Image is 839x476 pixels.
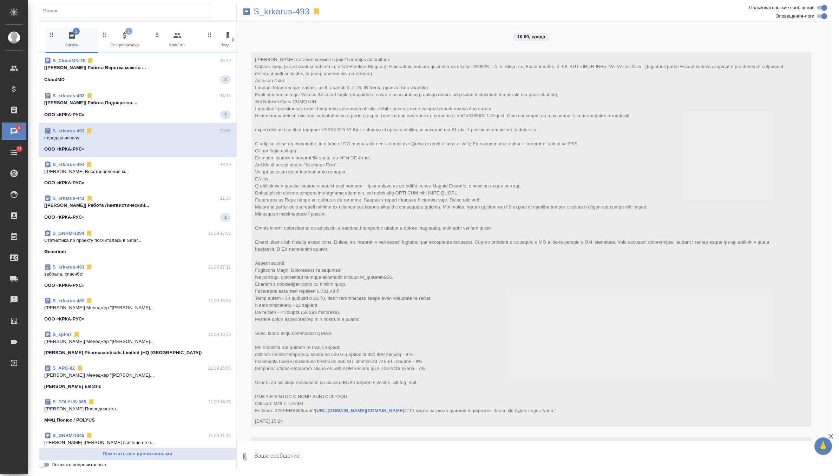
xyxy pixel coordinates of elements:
[43,6,210,16] input: Поиск
[53,365,75,371] a: S_APC-82
[39,448,236,460] button: Пометить все прочитанными
[814,437,832,455] button: 🙏
[44,338,231,345] p: [[PERSON_NAME]] Менеджер "[PERSON_NAME]...
[86,195,93,202] svg: Отписаться
[53,231,84,236] a: S_GNRM-1294
[101,31,148,48] span: Спецификации
[125,28,132,35] span: 1
[42,450,232,458] span: Пометить все прочитанными
[44,417,95,424] p: МФЦ Полюс / POLYUS
[87,57,94,64] svg: Отписаться
[154,31,201,48] span: Клиенты
[44,134,231,141] p: передаю исполу
[14,124,25,131] span: 4
[39,293,236,327] div: S_krkarus-48911.09 16:56[[PERSON_NAME]] Менеджер "[PERSON_NAME]...ООО «КРКА-РУС»
[53,332,72,337] a: S_spl-67
[44,349,202,356] p: [PERSON_NAME] Pharmaceuticals Limited (HQ [GEOGRAPHIC_DATA])
[39,53,236,88] div: S_CloudMD-2814:29[[PERSON_NAME]] Работа Верстка макета ...CloudMD3
[207,31,254,48] span: Входящие
[208,331,231,338] p: 11.09 16:56
[53,399,86,404] a: S_POLYUS-868
[817,439,829,454] span: 🙏
[220,214,231,221] span: 2
[220,111,231,118] span: 7
[73,28,80,35] span: 3
[255,57,785,413] span: [[PERSON_NAME] оставил комментарий:
[44,248,66,255] p: Generium
[86,432,93,439] svg: Отписаться
[44,405,231,412] p: [[PERSON_NAME] Последовател...
[220,195,231,202] p: 11:36
[39,191,236,226] div: S_krkarus-44111:36[[PERSON_NAME]] Работа Лингвистический...ООО «КРКА-РУС»2
[44,111,85,118] p: ООО «КРКА-РУС»
[208,432,231,439] p: 11.09 11:46
[208,398,231,405] p: 11.09 14:35
[53,433,84,438] a: S_GNRM-1345
[101,31,108,38] svg: Зажми и перетащи, чтобы поменять порядок вкладок
[39,327,236,361] div: S_spl-6711.09 16:56[[PERSON_NAME]] Менеджер "[PERSON_NAME]...[PERSON_NAME] Pharmaceuticals Limite...
[44,99,231,106] p: [[PERSON_NAME]] Работа Подверстка....
[208,230,231,237] p: 11.09 17:58
[44,316,85,323] p: ООО «КРКА-РУС»
[220,76,231,83] span: 3
[44,304,231,311] p: [[PERSON_NAME]] Менеджер "[PERSON_NAME]...
[44,146,85,153] p: ООО «КРКА-РУС»
[86,264,93,271] svg: Отписаться
[44,76,65,83] p: CloudMD
[86,161,93,168] svg: Отписаться
[44,64,231,71] p: [[PERSON_NAME]] Работа Верстка макета ...
[208,365,231,372] p: 11.09 16:56
[44,282,85,289] p: ООО «КРКА-РУС»
[44,179,85,186] p: ООО «КРКА-РУС»
[255,418,787,425] div: [DATE] 15:24
[254,8,309,15] a: S_krkarus-493
[44,202,231,209] p: [[PERSON_NAME]] Работа Лингвистический...
[2,144,26,161] a: 11
[775,13,814,20] span: Оповещения-логи
[13,145,26,152] span: 11
[44,237,231,244] p: Cтатистика по проекту посчиталась в Smar...
[44,214,85,221] p: ООО «КРКА-РУС»
[39,394,236,428] div: S_POLYUS-86811.09 14:35[[PERSON_NAME] Последовател...МФЦ Полюс / POLYUS
[53,264,84,270] a: S_krkarus-491
[749,4,814,11] span: Пользовательские сообщения
[76,365,83,372] svg: Отписаться
[2,123,26,140] a: 4
[315,408,404,413] a: [URL][DOMAIN_NAME][DOMAIN_NAME]
[44,439,231,446] p: [PERSON_NAME] [PERSON_NAME] все еще не п...
[39,157,236,191] div: S_krkarus-49413:30[[PERSON_NAME] Восстановление м...ООО «КРКА-РУС»
[220,57,231,64] p: 14:29
[39,428,236,462] div: S_GNRM-134511.09 11:46[PERSON_NAME] [PERSON_NAME] все еще не п...Generium
[73,331,80,338] svg: Отписаться
[86,297,93,304] svg: Отписаться
[39,123,236,157] div: S_krkarus-49313:56передаю исполуООО «КРКА-РУС»
[53,162,84,167] a: S_krkarus-494
[86,230,93,237] svg: Отписаться
[44,168,231,175] p: [[PERSON_NAME] Восстановление м...
[220,127,231,134] p: 13:56
[53,93,85,98] a: S_krkarus-492
[52,461,106,468] span: Показать непрочитанные
[53,128,84,133] a: S_krkarus-493
[39,88,236,123] div: S_krkarus-49214:15[[PERSON_NAME]] Работа Подверстка....ООО «КРКА-РУС»7
[44,271,231,278] p: забрала, спасибо!
[86,127,93,134] svg: Отписаться
[220,92,231,99] p: 14:15
[220,161,231,168] p: 13:30
[44,372,231,379] p: [[PERSON_NAME]] Менеджер "[PERSON_NAME]...
[39,361,236,394] div: S_APC-8211.09 16:56[[PERSON_NAME]] Менеджер "[PERSON_NAME]...[PERSON_NAME] Electric
[53,58,85,63] a: S_CloudMD-28
[88,398,95,405] svg: Отписаться
[48,31,55,38] svg: Зажми и перетащи, чтобы поменять порядок вкладок
[208,297,231,304] p: 11.09 16:56
[53,196,85,201] a: S_krkarus-441
[53,298,84,303] a: S_krkarus-489
[517,33,545,40] p: 10.09, среда
[208,264,231,271] p: 11.09 17:11
[39,226,236,259] div: S_GNRM-129411.09 17:58Cтатистика по проекту посчиталась в Smar...Generium
[86,92,93,99] svg: Отписаться
[39,259,236,293] div: S_krkarus-49111.09 17:11забрала, спасибо!ООО «КРКА-РУС»
[44,383,101,390] p: [PERSON_NAME] Electric
[48,31,96,48] span: Заказы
